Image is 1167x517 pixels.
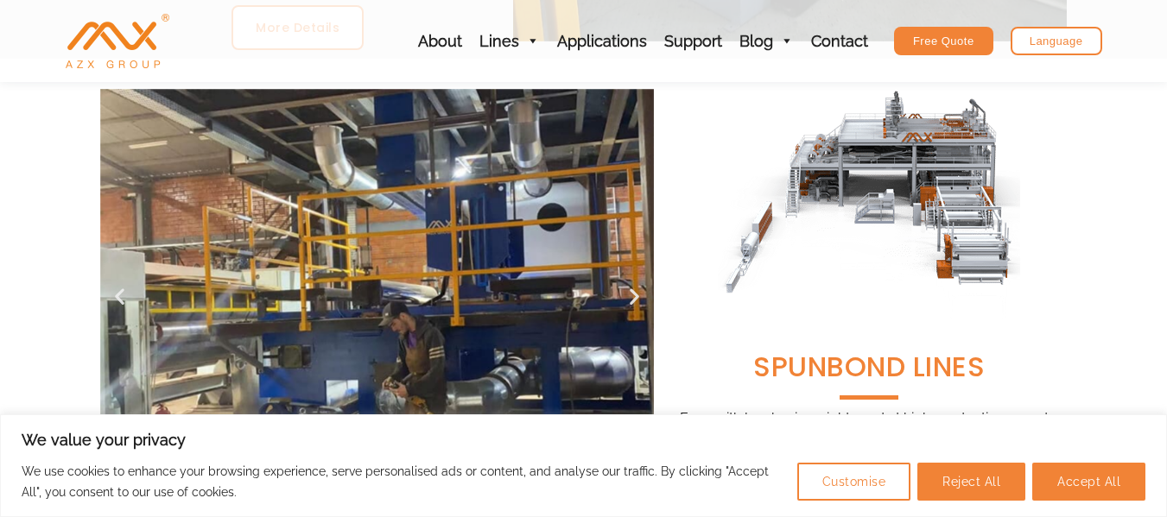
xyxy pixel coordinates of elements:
[753,349,985,385] a: SPUNBOND LINES
[1011,27,1102,55] a: Language
[100,89,654,504] div: Image Carousel
[109,286,130,307] div: Previous slide
[1032,463,1145,501] button: Accept All
[100,89,654,504] div: 3 / 6
[100,89,654,504] img: AZX non woven machine manufacturer in india 9
[894,27,993,55] a: Free Quote
[718,67,1020,326] img: AZX-SSS spunbond nonwoven machine
[22,461,784,502] p: We use cookies to enhance your browsing experience, serve personalised ads or content, and analys...
[671,410,1068,463] p: Even with low basis weights and at high production speeds, the non-woven equipment provided by AZ...
[917,463,1025,501] button: Reject All
[624,286,645,307] div: Next slide
[66,32,169,48] a: AZX Nonwoven Machine
[22,430,1145,451] p: We value your privacy
[797,463,911,501] button: Customise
